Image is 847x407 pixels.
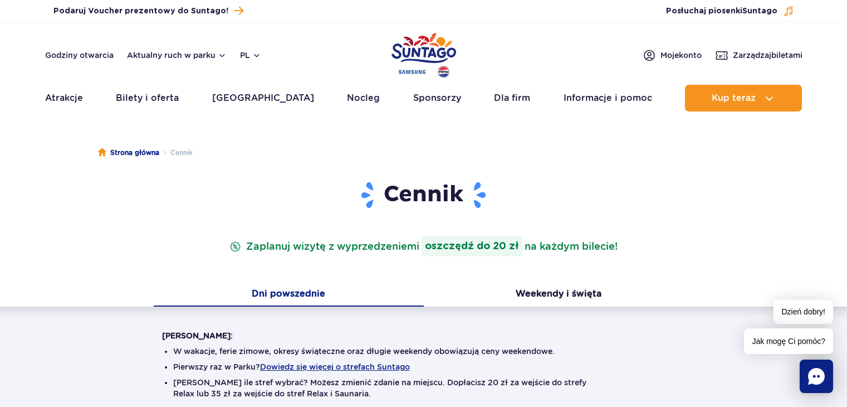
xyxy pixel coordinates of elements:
a: Godziny otwarcia [45,50,114,61]
button: pl [240,50,261,61]
a: Nocleg [347,85,380,112]
a: Informacje i pomoc [564,85,652,112]
p: Zaplanuj wizytę z wyprzedzeniem na każdym bilecie! [227,236,620,256]
a: Strona główna [98,147,159,158]
li: Pierwszy raz w Parku? [173,361,674,372]
a: Park of Poland [391,28,456,79]
span: Kup teraz [712,93,756,103]
a: Mojekonto [643,49,702,62]
a: Podaruj Voucher prezentowy do Suntago! [53,3,243,18]
div: Chat [800,360,833,393]
span: Zarządzaj biletami [733,50,802,61]
button: Kup teraz [685,85,802,112]
button: Weekendy i święta [424,283,694,307]
h1: Cennik [162,181,686,210]
span: Jak mogę Ci pomóc? [744,328,833,354]
span: Moje konto [660,50,702,61]
li: W wakacje, ferie zimowe, okresy świąteczne oraz długie weekendy obowiązują ceny weekendowe. [173,346,674,357]
span: Posłuchaj piosenki [666,6,777,17]
button: Dni powszednie [154,283,424,307]
a: Sponsorzy [413,85,461,112]
a: [GEOGRAPHIC_DATA] [212,85,314,112]
li: Cennik [159,147,193,158]
a: Atrakcje [45,85,83,112]
a: Zarządzajbiletami [715,49,802,62]
li: [PERSON_NAME] ile stref wybrać? Możesz zmienić zdanie na miejscu. Dopłacisz 20 zł za wejście do s... [173,377,674,399]
strong: oszczędź do 20 zł [422,236,522,256]
span: Dzień dobry! [773,300,833,324]
a: Bilety i oferta [116,85,179,112]
button: Dowiedz się więcej o strefach Suntago [260,362,410,371]
a: Dla firm [494,85,530,112]
button: Aktualny ruch w parku [127,51,227,60]
span: Podaruj Voucher prezentowy do Suntago! [53,6,228,17]
span: Suntago [742,7,777,15]
button: Posłuchaj piosenkiSuntago [666,6,794,17]
strong: [PERSON_NAME]: [162,331,233,340]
